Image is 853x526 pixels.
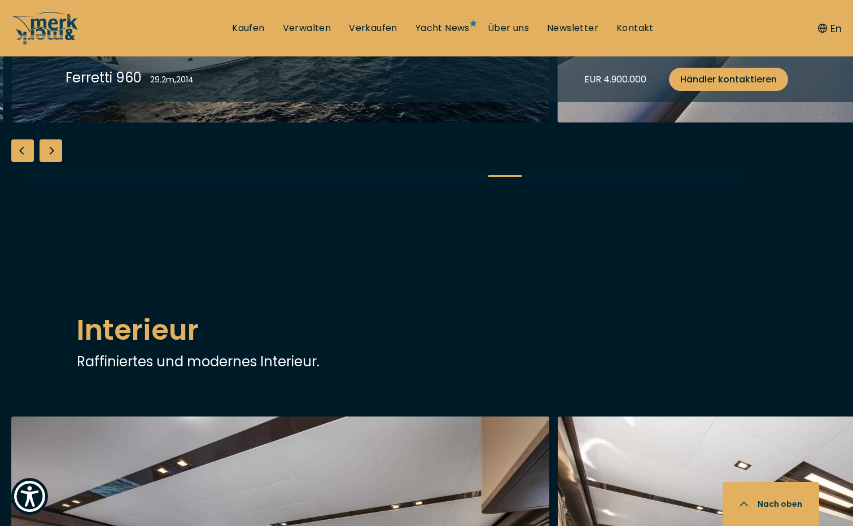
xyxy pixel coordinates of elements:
a: Kontakt [616,22,654,34]
button: Nach oben [723,482,819,526]
a: Yacht News [415,22,470,34]
div: EUR 4.900.000 [584,72,646,86]
h2: Interieur [77,309,777,352]
button: Show Accessibility Preferences [11,478,48,515]
a: Verkaufen [349,22,397,34]
div: Next slide [40,139,62,162]
a: Newsletter [547,22,598,34]
span: Händler kontaktieren [680,72,777,86]
a: Über uns [488,22,529,34]
div: Ferretti 960 [65,68,142,87]
div: Previous slide [11,139,34,162]
a: Händler kontaktieren [669,68,788,91]
button: En [818,21,842,36]
p: Raffiniertes und modernes Interieur. [77,352,777,371]
a: Kaufen [232,22,264,34]
div: 29.2 m , 2014 [150,74,194,86]
a: Verwalten [283,22,331,34]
